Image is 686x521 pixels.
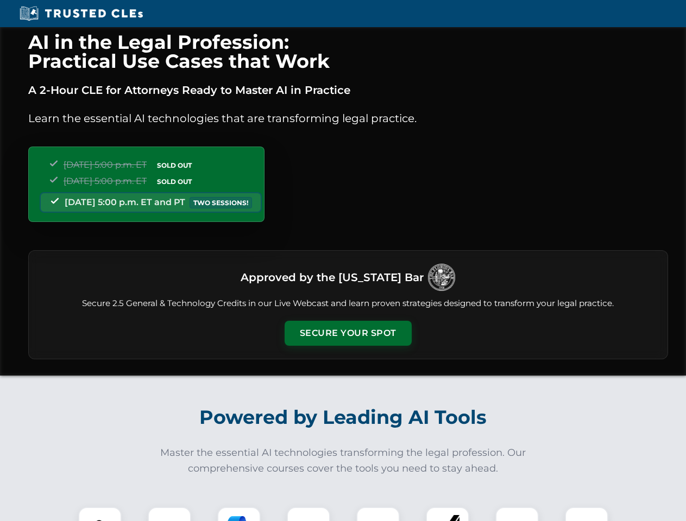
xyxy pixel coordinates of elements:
span: SOLD OUT [153,160,196,171]
span: SOLD OUT [153,176,196,187]
p: A 2-Hour CLE for Attorneys Ready to Master AI in Practice [28,81,668,99]
h3: Approved by the [US_STATE] Bar [241,268,424,287]
h1: AI in the Legal Profession: Practical Use Cases that Work [28,33,668,71]
p: Secure 2.5 General & Technology Credits in our Live Webcast and learn proven strategies designed ... [42,297,654,310]
span: [DATE] 5:00 p.m. ET [64,176,147,186]
img: Logo [428,264,455,291]
p: Learn the essential AI technologies that are transforming legal practice. [28,110,668,127]
span: [DATE] 5:00 p.m. ET [64,160,147,170]
button: Secure Your Spot [285,321,412,346]
p: Master the essential AI technologies transforming the legal profession. Our comprehensive courses... [153,445,533,476]
img: Trusted CLEs [16,5,146,22]
h2: Powered by Leading AI Tools [42,398,644,436]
